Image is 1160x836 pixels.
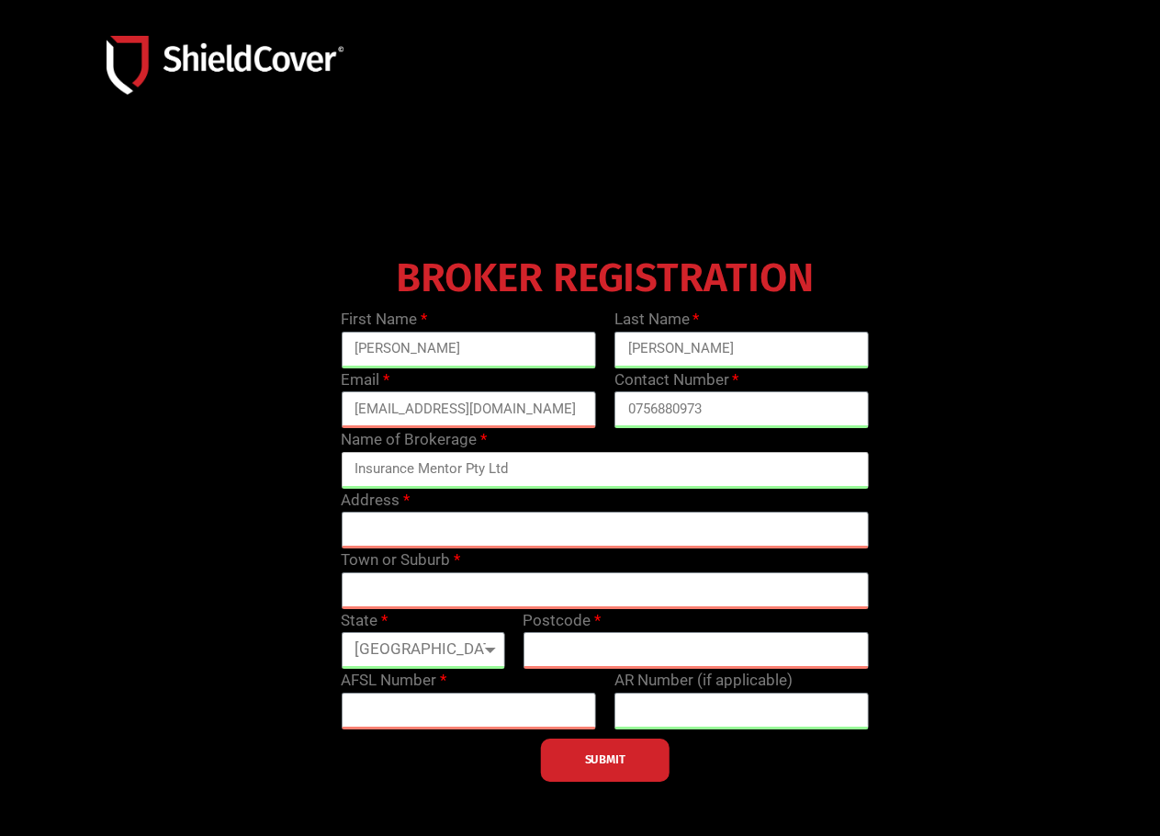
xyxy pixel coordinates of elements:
[614,368,738,392] label: Contact Number
[585,758,625,762] span: SUBMIT
[341,308,426,332] label: First Name
[341,548,459,572] label: Town or Suburb
[541,739,670,782] button: SUBMIT
[614,669,793,693] label: AR Number (if applicable)
[341,428,486,452] label: Name of Brokerage
[341,609,387,633] label: State
[341,489,409,513] label: Address
[341,368,389,392] label: Email
[332,267,878,289] h4: BROKER REGISTRATION
[523,609,600,633] label: Postcode
[107,36,343,94] img: Shield-Cover-Underwriting-Australia-logo-full
[341,669,445,693] label: AFSL Number
[614,308,699,332] label: Last Name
